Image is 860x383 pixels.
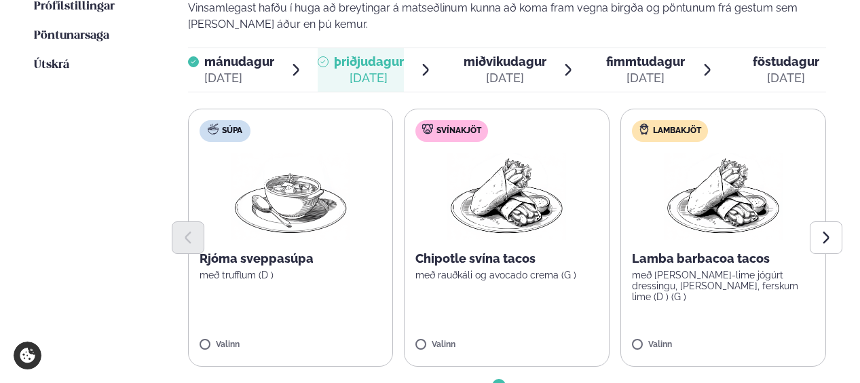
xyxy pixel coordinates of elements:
img: soup.svg [208,124,219,134]
img: Wraps.png [664,153,783,240]
button: Next slide [810,221,842,254]
img: Lamb.svg [639,124,650,134]
span: Útskrá [34,59,69,71]
span: Pöntunarsaga [34,30,109,41]
span: Lambakjöt [653,126,701,136]
span: miðvikudagur [464,54,546,69]
p: Lamba barbacoa tacos [632,251,815,267]
span: mánudagur [204,54,274,69]
p: með rauðkáli og avocado crema (G ) [415,270,598,280]
div: [DATE] [204,70,274,86]
p: með trufflum (D ) [200,270,382,280]
span: fimmtudagur [606,54,685,69]
p: Rjóma sveppasúpa [200,251,382,267]
span: þriðjudagur [334,54,404,69]
img: Soup.png [231,153,350,240]
div: [DATE] [606,70,685,86]
span: Svínakjöt [436,126,481,136]
div: [DATE] [753,70,819,86]
div: [DATE] [464,70,546,86]
a: Útskrá [34,57,69,73]
img: pork.svg [422,124,433,134]
span: Prófílstillingar [34,1,115,12]
span: föstudagur [753,54,819,69]
img: Wraps.png [447,153,567,240]
p: Chipotle svína tacos [415,251,598,267]
button: Previous slide [172,221,204,254]
span: Súpa [222,126,242,136]
a: Cookie settings [14,342,41,369]
a: Pöntunarsaga [34,28,109,44]
p: með [PERSON_NAME]-lime jógúrt dressingu, [PERSON_NAME], ferskum lime (D ) (G ) [632,270,815,302]
div: [DATE] [334,70,404,86]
